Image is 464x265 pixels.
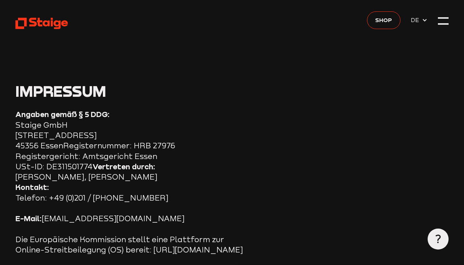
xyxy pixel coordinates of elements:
[15,234,254,255] p: Die Europäische Kommission stellt eine Plattform zur Online-Streitbeilegung (OS) bereit: [URL][DO...
[15,183,49,192] strong: Kontakt:
[15,213,254,224] p: [EMAIL_ADDRESS][DOMAIN_NAME]
[375,15,392,25] span: Shop
[15,82,106,100] span: Impressum
[367,11,400,29] a: Shop
[15,110,110,119] strong: Angaben gemäß § 5 DDG:
[15,214,42,223] strong: E-Mail:
[15,182,254,203] p: Telefon: +49 (0)201 / [PHONE_NUMBER]
[411,15,422,25] span: DE
[93,162,155,171] strong: Vertreten durch:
